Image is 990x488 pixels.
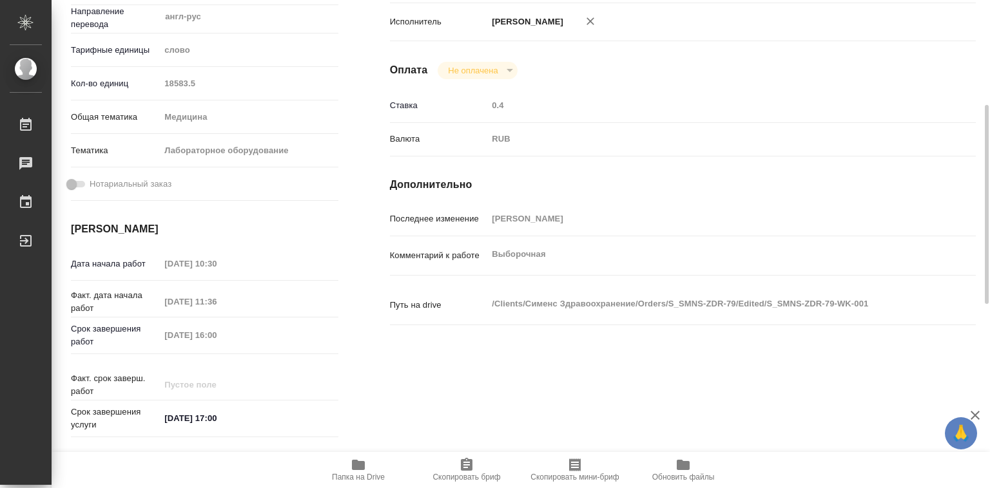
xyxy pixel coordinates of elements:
[71,144,160,157] p: Тематика
[438,62,517,79] div: Не оплачена
[71,221,338,237] h4: [PERSON_NAME]
[390,15,488,28] p: Исполнитель
[487,243,927,265] textarea: Выборочная
[390,99,488,112] p: Ставка
[576,7,605,35] button: Удалить исполнителя
[71,289,160,315] p: Факт. дата начала работ
[530,473,619,482] span: Скопировать мини-бриф
[160,375,273,394] input: Пустое поле
[160,106,338,128] div: Медицина
[160,409,273,427] input: ✎ Введи что-нибудь
[629,452,737,488] button: Обновить файлы
[487,15,563,28] p: [PERSON_NAME]
[71,111,160,124] p: Общая тематика
[950,420,972,447] span: 🙏
[160,254,273,273] input: Пустое поле
[432,473,500,482] span: Скопировать бриф
[90,178,171,191] span: Нотариальный заказ
[487,128,927,150] div: RUB
[652,473,715,482] span: Обновить файлы
[160,74,338,93] input: Пустое поле
[160,326,273,344] input: Пустое поле
[71,44,160,57] p: Тарифные единицы
[945,417,977,449] button: 🙏
[390,62,428,78] h4: Оплата
[390,212,488,225] p: Последнее изменение
[390,133,488,145] p: Валюта
[390,249,488,262] p: Комментарий к работе
[71,258,160,270] p: Дата начала работ
[160,140,338,162] div: Лабораторное оборудование
[71,5,160,31] p: Направление перевода
[71,77,160,90] p: Кол-во единиц
[487,209,927,228] input: Пустое поле
[390,299,488,312] p: Путь на drive
[71,372,160,398] p: Факт. срок заверш. работ
[160,292,273,311] input: Пустое поле
[71,406,160,431] p: Срок завершения услуги
[160,39,338,61] div: слово
[71,323,160,348] p: Срок завершения работ
[521,452,629,488] button: Скопировать мини-бриф
[487,96,927,115] input: Пустое поле
[304,452,412,488] button: Папка на Drive
[332,473,385,482] span: Папка на Drive
[412,452,521,488] button: Скопировать бриф
[390,177,976,192] h4: Дополнительно
[444,65,501,76] button: Не оплачена
[487,293,927,315] textarea: /Clients/Сименс Здравоохранение/Orders/S_SMNS-ZDR-79/Edited/S_SMNS-ZDR-79-WK-001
